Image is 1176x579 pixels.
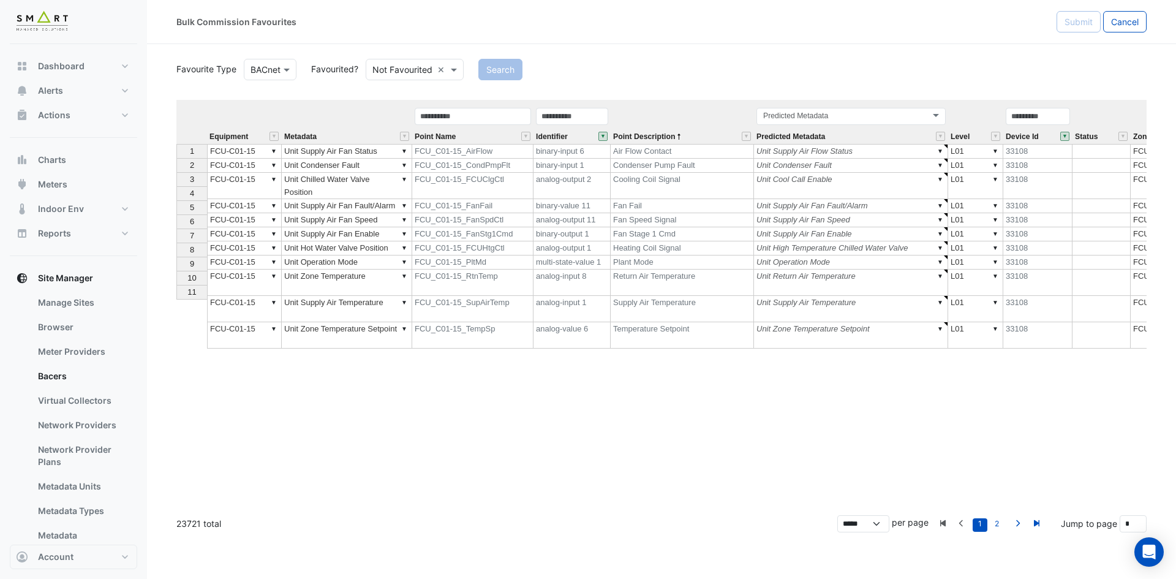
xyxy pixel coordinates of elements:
button: Charts [10,148,137,172]
span: Point Description [613,133,675,141]
app-icon: Meters [16,178,28,191]
td: 33108 [1003,322,1072,349]
app-icon: Indoor Env [16,203,28,215]
td: Unit Supply Air Fan Speed [282,213,412,227]
span: Cancel [1111,17,1139,27]
td: Cooling Coil Signal [611,173,754,199]
span: Equipment [209,133,248,141]
td: FCU-C01-15 [207,199,282,213]
td: Unit Zone Temperature [282,270,412,296]
a: Metadata Units [28,474,137,499]
div: ▼ [399,255,409,268]
td: L01 [948,213,1003,227]
td: L01 [948,199,1003,213]
span: Indoor Env [38,203,84,215]
div: ▼ [935,255,945,268]
div: ▼ [935,173,945,186]
a: 2 [989,518,1004,532]
td: FCU-C01-15 [207,227,282,241]
td: 33108 [1003,255,1072,270]
div: ▼ [399,199,409,212]
div: ▼ [990,213,1000,226]
td: L01 [948,322,1003,349]
button: Account [10,545,137,569]
td: 33108 [1003,213,1072,227]
td: Unit Supply Air Fan Enable [282,227,412,241]
td: FCU_C01-15_RtnTemp [412,270,533,296]
app-icon: Alerts [16,85,28,97]
td: analog-input 1 [533,296,611,322]
div: ▼ [990,159,1000,172]
span: Alerts [38,85,63,97]
span: Identifier [536,133,568,141]
td: Unit Chilled Water Valve Position [282,173,412,199]
label: Favourited? [304,62,358,75]
td: FCU_C01-15_TempSp [412,322,533,349]
td: FCU-C01-15 [207,213,282,227]
span: Site Manager [38,272,93,284]
div: ▼ [399,322,409,335]
td: Fan Fail [611,199,754,213]
div: ▼ [935,227,945,240]
span: 5 [190,203,194,212]
a: Network Providers [28,413,137,437]
button: Cancel [1103,11,1147,32]
td: FCU_C01-15_CondPmpFlt [412,159,533,173]
td: 33108 [1003,144,1072,159]
div: ▼ [269,227,279,240]
td: L01 [948,144,1003,159]
td: 33108 [1003,199,1072,213]
div: ▼ [399,296,409,309]
td: Air Flow Contact [611,144,754,159]
app-icon: Dashboard [16,60,28,72]
td: analog-output 2 [533,173,611,199]
button: Alerts [10,78,137,103]
td: Unit Operation Mode [282,255,412,270]
div: ▼ [269,322,279,335]
td: Unit Hot Water Valve Position [282,241,412,255]
div: Open Intercom Messenger [1134,537,1164,567]
td: FCU_C01-15_AirFlow [412,144,533,159]
label: Favourite Type [169,62,236,75]
div: ▼ [399,173,409,186]
td: 33108 [1003,270,1072,296]
div: ▼ [269,145,279,157]
td: multi-state-value 1 [533,255,611,270]
td: analog-output 11 [533,213,611,227]
td: FCU-C01-15 [207,173,282,199]
span: 3 [190,175,194,184]
td: Unit Supply Air Fan Status [282,144,412,159]
button: Reports [10,221,137,246]
td: Unit Supply Air Temperature [754,296,948,322]
td: analog-output 1 [533,241,611,255]
img: Company Logo [15,10,70,34]
div: ▼ [990,241,1000,254]
td: Unit Zone Temperature Setpoint [282,322,412,349]
div: ▼ [935,213,945,226]
div: ▼ [399,159,409,172]
span: 10 [187,273,196,282]
a: Metadata Types [28,499,137,523]
td: Supply Air Temperature [611,296,754,322]
span: Status [1075,133,1098,141]
a: Last [1027,516,1046,532]
div: ▼ [269,255,279,268]
td: FCU-C01-15 [207,296,282,322]
div: ▼ [935,159,945,172]
div: ▼ [990,227,1000,240]
td: Unit Supply Air Fan Fault/Alarm [754,199,948,213]
td: L01 [948,173,1003,199]
span: 2 [190,161,194,170]
td: L01 [948,159,1003,173]
div: ▼ [399,270,409,282]
span: 1 [190,146,194,156]
div: ▼ [269,173,279,186]
div: 23721 total [176,517,837,530]
td: Plant Mode [611,255,754,270]
td: analog-input 8 [533,270,611,296]
td: 33108 [1003,159,1072,173]
div: ▼ [990,296,1000,309]
td: Unit High Temperature Chilled Water Valve [754,241,948,255]
div: ▼ [990,173,1000,186]
button: Site Manager [10,266,137,290]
